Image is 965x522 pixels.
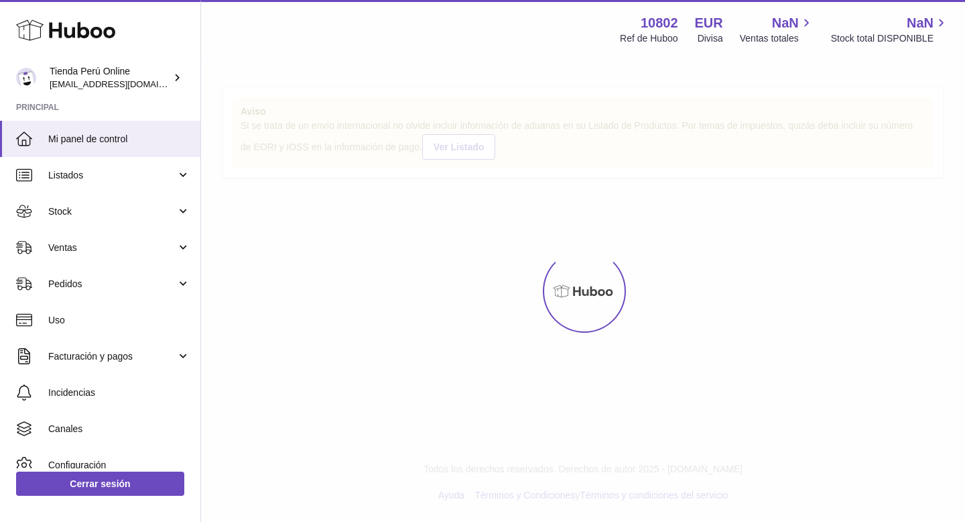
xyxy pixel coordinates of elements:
span: Canales [48,423,190,435]
a: NaN Stock total DISPONIBLE [831,14,949,45]
a: Cerrar sesión [16,472,184,496]
span: Configuración [48,459,190,472]
strong: 10802 [641,14,678,32]
span: NaN [907,14,934,32]
strong: EUR [695,14,723,32]
span: Pedidos [48,278,176,291]
img: contacto@tiendaperuonline.com [16,68,36,88]
span: Facturación y pagos [48,350,176,363]
span: NaN [772,14,799,32]
span: Ventas [48,242,176,254]
span: Mi panel de control [48,133,190,146]
a: NaN Ventas totales [740,14,814,45]
div: Divisa [698,32,723,45]
div: Tienda Perú Online [50,65,170,91]
span: Listados [48,169,176,182]
span: Stock total DISPONIBLE [831,32,949,45]
div: Ref de Huboo [620,32,678,45]
span: [EMAIL_ADDRESS][DOMAIN_NAME] [50,79,197,89]
span: Uso [48,314,190,327]
span: Stock [48,205,176,218]
span: Incidencias [48,386,190,399]
span: Ventas totales [740,32,814,45]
